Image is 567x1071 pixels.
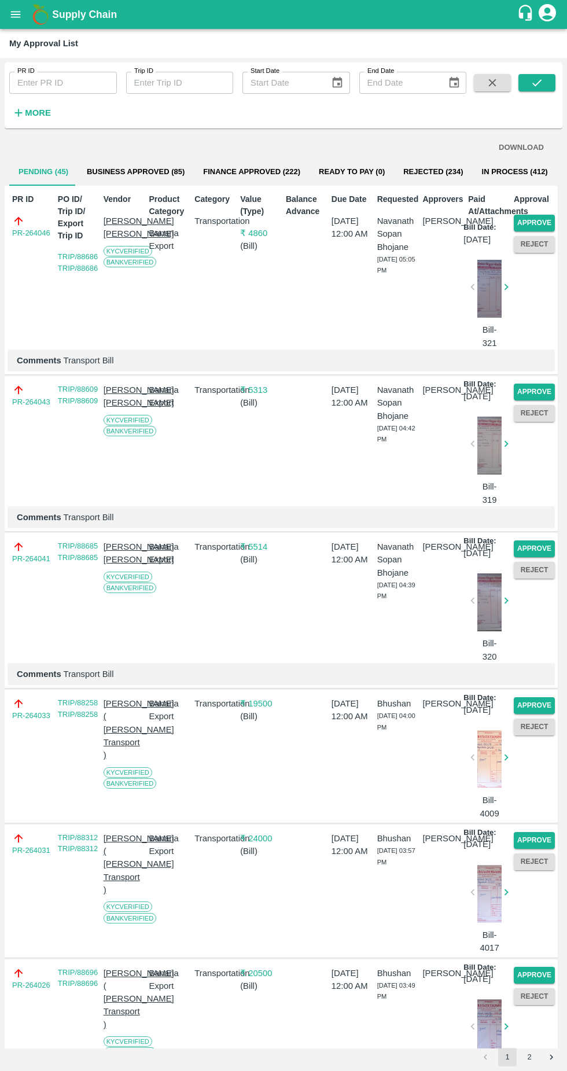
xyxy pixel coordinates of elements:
p: [PERSON_NAME] ( [PERSON_NAME] Transport ) [104,967,145,1031]
p: Category [194,193,235,205]
button: Approve [514,384,555,400]
button: page 1 [498,1048,517,1066]
p: Transportation [194,215,235,227]
p: Product Category [149,193,190,218]
a: PR-264046 [12,227,50,239]
p: PO ID/ Trip ID/ Export Trip ID [58,193,99,242]
p: PR ID [12,193,53,205]
p: Bill-4017 [477,929,502,955]
span: [DATE] 03:57 PM [377,847,415,866]
p: Bill Date: [463,379,496,390]
p: ( Bill ) [240,240,281,252]
span: Bank Verified [104,257,157,267]
span: [DATE] 05:05 PM [377,256,415,274]
p: ₹ 5313 [240,384,281,396]
p: [PERSON_NAME] [422,967,463,980]
a: TRIP/88685 TRIP/88685 [58,542,98,562]
p: Approval [514,193,555,205]
button: Reject [514,236,555,253]
p: [DATE] 12:00 AM [332,967,373,993]
p: Bhushan [377,697,418,710]
p: Navanath Sopan Bhojane [377,384,418,422]
p: [PERSON_NAME] [422,540,463,553]
button: Reject [514,988,555,1005]
button: Business Approved (85) [78,158,194,186]
p: ( Bill ) [240,980,281,992]
nav: pagination navigation [474,1048,562,1066]
button: Choose date [443,72,465,94]
p: Requested [377,193,418,205]
p: Paid At/Attachments [468,193,509,218]
p: Transportation [194,697,235,710]
a: TRIP/88312 TRIP/88312 [58,833,98,853]
a: PR-264043 [12,396,50,408]
b: Comments [17,356,61,365]
button: Pending (45) [9,158,78,186]
p: Approvers [422,193,463,205]
span: KYC Verified [104,1036,152,1047]
span: [DATE] 04:00 PM [377,712,415,731]
p: [DATE] 12:00 AM [332,540,373,566]
a: TRIP/88686 TRIP/88686 [58,252,98,273]
button: Approve [514,832,555,849]
p: Transport Bill [17,511,546,524]
p: Bill Date: [463,827,496,838]
p: [DATE] [463,233,491,246]
button: Approve [514,540,555,557]
a: PR-264041 [12,553,50,565]
button: open drawer [2,1,29,28]
span: KYC Verified [104,246,152,256]
p: [DATE] [463,547,491,560]
button: Approve [514,967,555,984]
p: Due Date [332,193,373,205]
button: In Process (412) [473,158,557,186]
span: [DATE] 03:49 PM [377,982,415,1000]
span: KYC Verified [104,767,152,778]
p: [DATE] [463,973,491,985]
div: account of current user [537,2,558,27]
button: Choose date [326,72,348,94]
button: Go to next page [542,1048,561,1066]
div: My Approval List [9,36,78,51]
b: Supply Chain [52,9,117,20]
p: Navanath Sopan Bhojane [377,215,418,253]
input: Enter Trip ID [126,72,234,94]
b: Comments [17,669,61,679]
p: Banana Export [149,227,190,253]
p: [PERSON_NAME] [422,215,463,227]
p: ( Bill ) [240,845,281,857]
p: ₹ 4860 [240,227,281,240]
span: KYC Verified [104,572,152,582]
p: Bill-320 [477,637,502,663]
button: Approve [514,697,555,714]
p: Bill-319 [477,480,502,506]
button: Go to page 2 [520,1048,539,1066]
span: KYC Verified [104,415,152,425]
p: Bhushan [377,832,418,845]
input: Enter PR ID [9,72,117,94]
p: Transportation [194,967,235,980]
p: [PERSON_NAME] ( [PERSON_NAME] Transport ) [104,832,145,896]
span: KYC Verified [104,901,152,912]
p: [PERSON_NAME] [422,832,463,845]
a: PR-264031 [12,845,50,856]
p: Bill Date: [463,222,496,233]
label: Trip ID [134,67,153,76]
button: Reject [514,405,555,422]
p: Bill Date: [463,962,496,973]
p: Bill Date: [463,693,496,704]
span: [DATE] 04:42 PM [377,425,415,443]
label: Start Date [251,67,279,76]
span: Bank Verified [104,913,157,923]
p: [PERSON_NAME] [PERSON_NAME] [104,384,145,410]
label: End Date [367,67,394,76]
p: [DATE] [463,838,491,851]
p: ( Bill ) [240,553,281,566]
p: ₹ 19500 [240,697,281,710]
span: Bank Verified [104,778,157,789]
p: ( Bill ) [240,396,281,409]
p: [PERSON_NAME] [422,697,463,710]
p: Banana Export [149,697,190,723]
button: Reject [514,853,555,870]
p: [PERSON_NAME] [PERSON_NAME] [104,215,145,241]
